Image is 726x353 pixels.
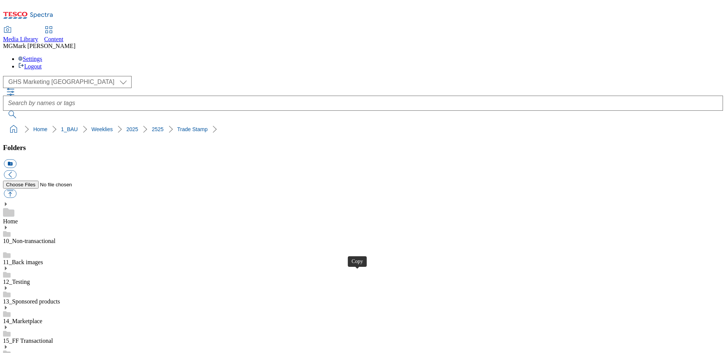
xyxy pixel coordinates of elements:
a: 14_Marketplace [3,318,42,324]
a: Logout [18,63,42,70]
span: Mark [PERSON_NAME] [13,43,76,49]
a: Home [33,126,47,132]
span: MG [3,43,13,49]
span: Content [44,36,64,42]
a: Home [3,218,18,224]
span: Media Library [3,36,38,42]
a: 12_Testing [3,279,30,285]
input: Search by names or tags [3,96,723,111]
a: Media Library [3,27,38,43]
a: Content [44,27,64,43]
a: 2025 [126,126,138,132]
a: 15_FF Transactional [3,338,53,344]
a: Settings [18,56,42,62]
a: 1_BAU [61,126,78,132]
nav: breadcrumb [3,122,723,136]
a: 2525 [152,126,163,132]
a: 11_Back images [3,259,43,265]
a: Trade Stamp [177,126,208,132]
a: Weeklies [92,126,113,132]
a: 10_Non-transactional [3,238,56,244]
h3: Folders [3,144,723,152]
a: home [8,123,20,135]
a: 13_Sponsored products [3,298,60,305]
